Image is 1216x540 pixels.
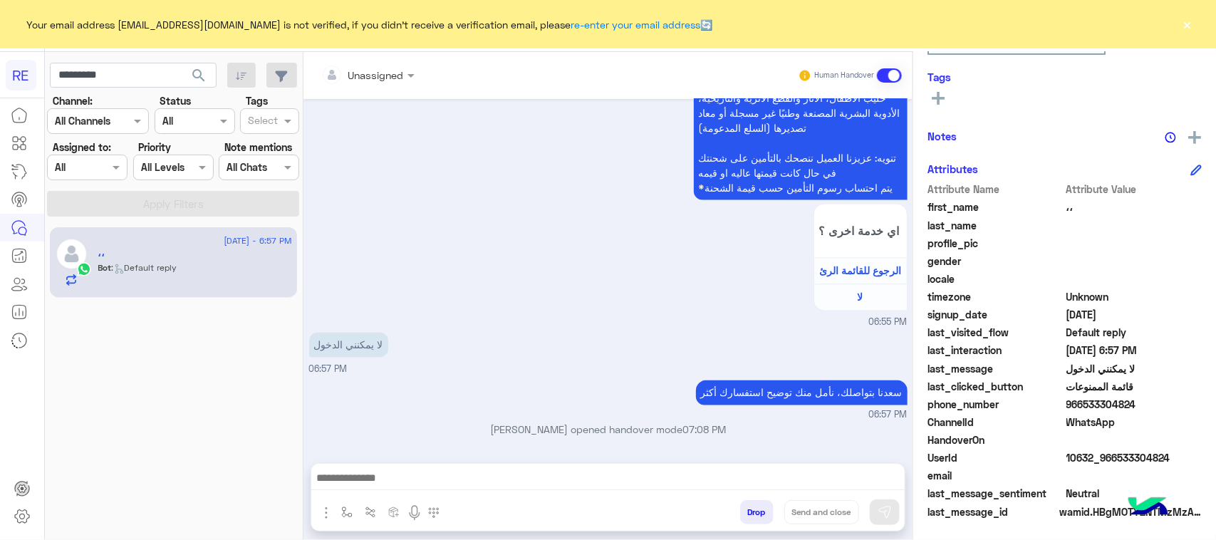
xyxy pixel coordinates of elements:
[1066,468,1202,483] span: null
[1066,271,1202,286] span: null
[182,63,217,93] button: search
[927,450,1064,465] span: UserId
[1123,483,1173,533] img: hulul-logo.png
[98,247,105,259] h5: ،،
[1066,254,1202,269] span: null
[1066,182,1202,197] span: Attribute Value
[869,316,908,330] span: 06:55 PM
[869,409,908,422] span: 06:57 PM
[56,238,88,270] img: defaultAdmin.png
[927,397,1064,412] span: phone_number
[927,182,1064,197] span: Attribute Name
[1165,132,1176,143] img: notes
[927,71,1202,83] h6: Tags
[784,500,859,524] button: Send and close
[428,507,440,519] img: make a call
[388,507,400,518] img: create order
[77,262,91,276] img: WhatsApp
[98,262,112,273] span: Bot
[138,140,171,155] label: Priority
[927,379,1064,394] span: last_clicked_button
[318,504,335,521] img: send attachment
[406,504,423,521] img: send voice note
[27,17,713,32] span: Your email address [EMAIL_ADDRESS][DOMAIN_NAME] is not verified, if you didn't receive a verifica...
[1066,450,1202,465] span: 10632_966533304824
[927,254,1064,269] span: gender
[1066,486,1202,501] span: 0
[1180,17,1195,31] button: ×
[53,93,93,108] label: Channel:
[1066,343,1202,358] span: 2025-08-23T15:57:07.645Z
[1066,325,1202,340] span: Default reply
[682,424,726,436] span: 07:08 PM
[224,234,291,247] span: [DATE] - 6:57 PM
[309,364,348,375] span: 06:57 PM
[878,505,892,519] img: send message
[927,486,1064,501] span: last_message_sentiment
[1066,199,1202,214] span: ،،
[927,236,1064,251] span: profile_pic
[927,289,1064,304] span: timezone
[190,67,207,84] span: search
[819,265,901,277] span: الرجوع للقائمة الرئ
[927,504,1056,519] span: last_message_id
[927,218,1064,233] span: last_name
[571,19,701,31] a: re-enter your email address
[1188,131,1201,144] img: add
[927,162,978,175] h6: Attributes
[1059,504,1202,519] span: wamid.HBgMOTY2NTMzMzA0ODI0FQIAEhgUM0FDMzMyNENFOEJBRTdENjUyRkUA
[1066,432,1202,447] span: null
[927,271,1064,286] span: locale
[1066,361,1202,376] span: لا يمكنني الدخول
[365,507,376,518] img: Trigger scenario
[927,325,1064,340] span: last_visited_flow
[6,60,36,90] div: RE
[160,93,191,108] label: Status
[47,191,299,217] button: Apply Filters
[383,500,406,524] button: create order
[246,93,268,108] label: Tags
[1066,307,1202,322] span: 2025-07-19T17:51:23.532Z
[927,343,1064,358] span: last_interaction
[53,140,111,155] label: Assigned to:
[1066,397,1202,412] span: 966533304824
[858,291,863,303] span: لا
[336,500,359,524] button: select flow
[696,380,908,405] p: 23/8/2025, 6:57 PM
[1066,289,1202,304] span: Unknown
[112,262,177,273] span: : Default reply
[814,70,874,81] small: Human Handover
[927,415,1064,430] span: ChannelId
[927,361,1064,376] span: last_message
[359,500,383,524] button: Trigger scenario
[1066,415,1202,430] span: 2
[1066,379,1202,394] span: قائمة الممنوعات
[309,422,908,437] p: [PERSON_NAME] opened handover mode
[224,140,292,155] label: Note mentions
[927,307,1064,322] span: signup_date
[309,333,388,358] p: 23/8/2025, 6:57 PM
[927,432,1064,447] span: HandoverOn
[740,500,774,524] button: Drop
[927,130,957,142] h6: Notes
[819,224,902,238] span: اي خدمة اخرى ؟
[927,199,1064,214] span: first_name
[927,468,1064,483] span: email
[341,507,353,518] img: select flow
[246,113,278,131] div: Select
